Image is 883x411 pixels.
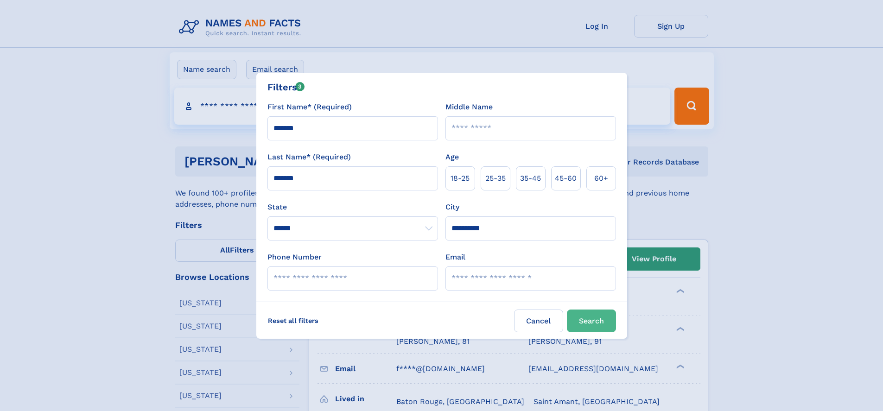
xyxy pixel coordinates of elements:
label: Last Name* (Required) [267,152,351,163]
span: 25‑35 [485,173,506,184]
span: 60+ [594,173,608,184]
span: 45‑60 [555,173,577,184]
label: State [267,202,438,213]
label: Age [445,152,459,163]
div: Filters [267,80,305,94]
label: Middle Name [445,101,493,113]
label: Email [445,252,465,263]
span: 18‑25 [451,173,470,184]
button: Search [567,310,616,332]
label: First Name* (Required) [267,101,352,113]
label: Reset all filters [262,310,324,332]
label: Cancel [514,310,563,332]
span: 35‑45 [520,173,541,184]
label: City [445,202,459,213]
label: Phone Number [267,252,322,263]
